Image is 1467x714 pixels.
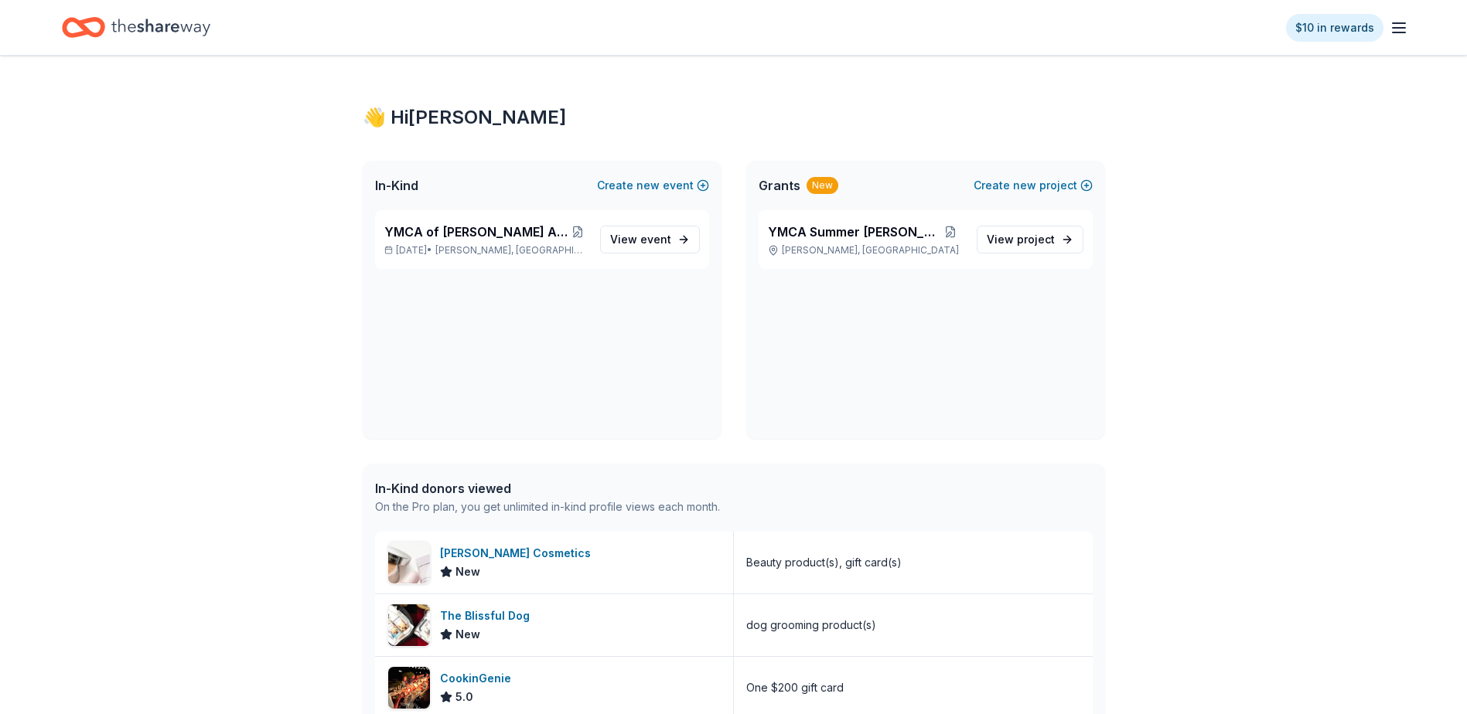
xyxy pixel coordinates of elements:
[987,230,1055,249] span: View
[384,244,588,257] p: [DATE] •
[388,604,430,646] img: Image for The Blissful Dog
[435,244,587,257] span: [PERSON_NAME], [GEOGRAPHIC_DATA]
[746,616,876,634] div: dog grooming product(s)
[977,226,1083,253] a: View project
[455,688,473,706] span: 5.0
[440,544,597,563] div: [PERSON_NAME] Cosmetics
[746,553,902,572] div: Beauty product(s), gift card(s)
[440,669,517,688] div: CookinGenie
[974,176,1093,195] button: Createnewproject
[636,176,660,195] span: new
[768,223,938,241] span: YMCA Summer [PERSON_NAME]
[807,177,838,194] div: New
[375,498,720,516] div: On the Pro plan, you get unlimited in-kind profile views each month.
[759,176,800,195] span: Grants
[768,244,964,257] p: [PERSON_NAME], [GEOGRAPHIC_DATA]
[597,176,709,195] button: Createnewevent
[455,563,480,581] span: New
[363,105,1105,130] div: 👋 Hi [PERSON_NAME]
[388,667,430,709] img: Image for CookinGenie
[440,607,536,625] div: The Blissful Dog
[600,226,700,253] a: View event
[375,176,418,195] span: In-Kind
[388,542,430,583] img: Image for Laura Mercier Cosmetics
[1013,176,1036,195] span: new
[375,479,720,498] div: In-Kind donors viewed
[455,625,480,644] span: New
[746,678,844,697] div: One $200 gift card
[62,9,210,46] a: Home
[1017,233,1055,246] span: project
[384,223,569,241] span: YMCA of [PERSON_NAME] Annual Charity Auction
[610,230,671,249] span: View
[1286,14,1383,42] a: $10 in rewards
[640,233,671,246] span: event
